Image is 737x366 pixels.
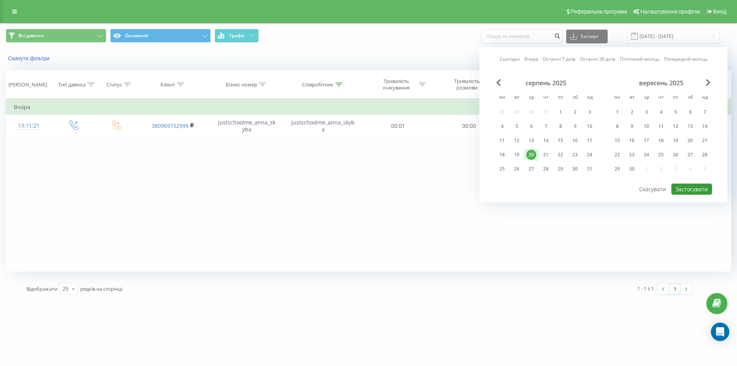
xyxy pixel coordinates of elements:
[107,81,122,88] div: Статус
[525,92,537,104] abbr: середа
[610,106,625,118] div: пн 1 вер 2025 р.
[210,115,284,137] td: justschoolme_anna_skyba
[526,136,536,146] div: 13
[497,136,507,146] div: 11
[571,8,627,15] span: Реферальна програма
[670,92,681,104] abbr: п’ятниця
[568,163,582,175] div: сб 30 серп 2025 р.
[627,150,637,160] div: 23
[6,99,731,115] td: Вчора
[620,55,659,63] a: Поточний місяць
[568,149,582,161] div: сб 23 серп 2025 р.
[570,121,580,131] div: 9
[496,79,501,86] span: Previous Month
[570,107,580,117] div: 2
[640,8,700,15] span: Налаштування профілю
[58,81,86,88] div: Тип дзвінка
[610,135,625,146] div: пн 15 вер 2025 р.
[635,184,670,195] button: Скасувати
[555,92,566,104] abbr: п’ятниця
[713,8,727,15] span: Вихід
[656,107,666,117] div: 4
[539,135,553,146] div: чт 14 серп 2025 р.
[509,135,524,146] div: вт 12 серп 2025 р.
[566,30,608,43] button: Експорт
[6,55,53,62] button: Скинути фільтри
[706,79,711,86] span: Next Month
[433,115,504,137] td: 00:00
[500,55,520,63] a: Сьогодні
[524,135,539,146] div: ср 13 серп 2025 р.
[8,81,47,88] div: [PERSON_NAME]
[509,121,524,132] div: вт 5 серп 2025 р.
[553,163,568,175] div: пт 29 серп 2025 р.
[641,92,652,104] abbr: середа
[627,121,637,131] div: 9
[568,121,582,132] div: сб 9 серп 2025 р.
[580,55,615,63] a: Останні 30 днів
[625,121,639,132] div: вт 9 вер 2025 р.
[497,150,507,160] div: 18
[553,121,568,132] div: пт 8 серп 2025 р.
[655,92,667,104] abbr: четвер
[283,115,363,137] td: justschoolme_anna_skyba
[683,135,697,146] div: сб 20 вер 2025 р.
[612,121,622,131] div: 8
[495,121,509,132] div: пн 4 серп 2025 р.
[26,285,57,292] span: Відображати
[700,121,710,131] div: 14
[612,136,622,146] div: 15
[541,164,551,174] div: 28
[555,150,565,160] div: 22
[584,92,595,104] abbr: неділя
[509,149,524,161] div: вт 19 серп 2025 р.
[627,136,637,146] div: 16
[110,29,211,43] button: Основний
[160,81,175,88] div: Клієнт
[610,163,625,175] div: пн 29 вер 2025 р.
[627,164,637,174] div: 30
[363,115,433,137] td: 00:01
[541,121,551,131] div: 7
[495,79,597,87] div: серпень 2025
[481,30,562,43] input: Пошук за номером
[626,92,638,104] abbr: вівторок
[654,135,668,146] div: чт 18 вер 2025 р.
[656,121,666,131] div: 11
[610,149,625,161] div: пн 22 вер 2025 р.
[582,121,597,132] div: нд 10 серп 2025 р.
[610,121,625,132] div: пн 8 вер 2025 р.
[376,78,417,91] div: Тривалість очікування
[526,164,536,174] div: 27
[539,121,553,132] div: чт 7 серп 2025 р.
[699,92,711,104] abbr: неділя
[540,92,552,104] abbr: четвер
[669,283,681,294] a: 1
[611,92,623,104] abbr: понеділок
[685,150,695,160] div: 27
[697,106,712,118] div: нд 7 вер 2025 р.
[63,285,69,293] div: 25
[641,107,651,117] div: 3
[612,150,622,160] div: 22
[671,150,681,160] div: 26
[656,136,666,146] div: 18
[553,135,568,146] div: пт 15 серп 2025 р.
[512,136,522,146] div: 12
[568,106,582,118] div: сб 2 серп 2025 р.
[497,121,507,131] div: 4
[700,107,710,117] div: 7
[226,81,257,88] div: Бізнес номер
[668,149,683,161] div: пт 26 вер 2025 р.
[553,106,568,118] div: пт 1 серп 2025 р.
[668,106,683,118] div: пт 5 вер 2025 р.
[685,136,695,146] div: 20
[639,149,654,161] div: ср 24 вер 2025 р.
[671,121,681,131] div: 12
[302,81,334,88] div: Співробітник
[512,121,522,131] div: 5
[582,135,597,146] div: нд 17 серп 2025 р.
[641,150,651,160] div: 24
[511,92,522,104] abbr: вівторок
[570,150,580,160] div: 23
